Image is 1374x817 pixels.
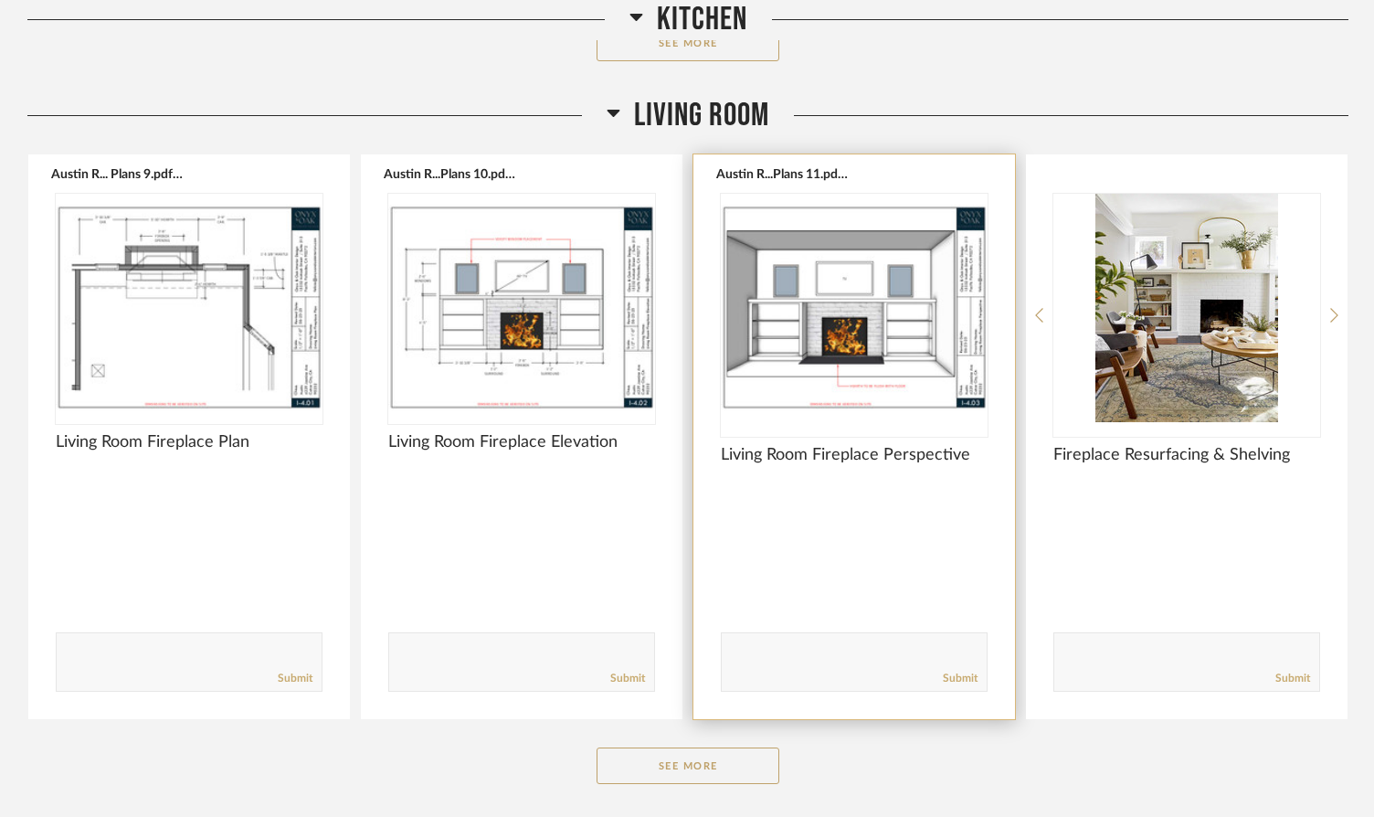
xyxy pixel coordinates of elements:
span: Living Room Fireplace Elevation [388,432,655,452]
a: Submit [278,671,312,686]
a: Submit [943,671,978,686]
img: undefined [388,194,655,422]
span: Living Room [634,96,769,135]
a: Submit [610,671,645,686]
div: 0 [721,194,988,422]
button: Austin R...Plans 10.pdf [384,166,517,181]
span: Living Room Fireplace Perspective [721,445,988,465]
img: undefined [1053,194,1320,422]
span: Fireplace Resurfacing & Shelving [1053,445,1320,465]
button: Austin R...Plans 11.pdf [716,166,850,181]
button: Austin R... Plans 9.pdf [51,166,185,181]
a: Submit [1275,671,1310,686]
span: Living Room Fireplace Plan [56,432,322,452]
img: undefined [721,194,988,422]
div: 0 [1053,194,1320,422]
button: See More [597,25,779,61]
button: See More [597,748,779,784]
img: undefined [56,194,322,422]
